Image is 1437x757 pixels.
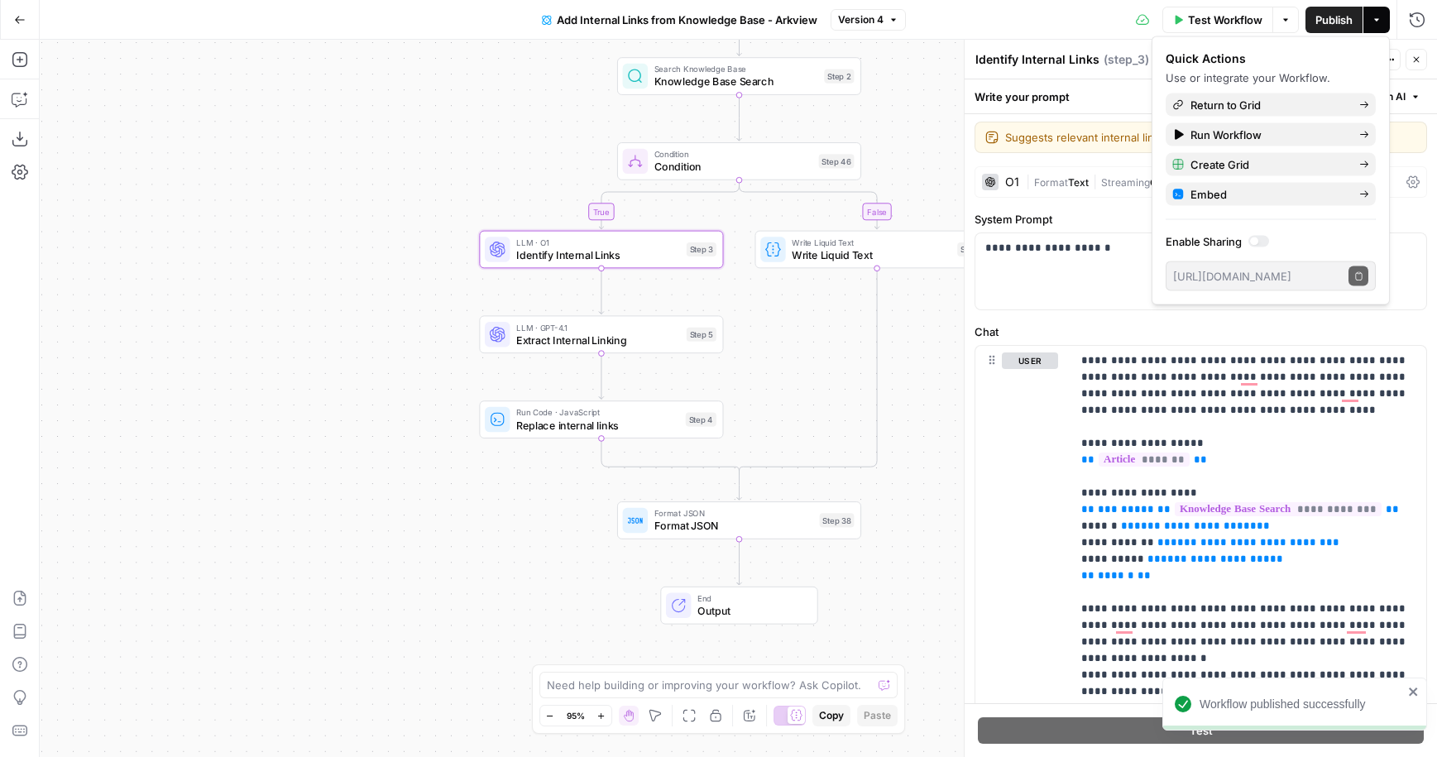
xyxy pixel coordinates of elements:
[1026,173,1034,189] span: |
[792,247,951,263] span: Write Liquid Text
[819,708,844,723] span: Copy
[1150,176,1169,189] span: OFF
[1190,97,1346,113] span: Return to Grid
[838,12,884,27] span: Version 4
[1190,127,1346,143] span: Run Workflow
[755,231,999,269] div: Write Liquid TextWrite Liquid TextStep 50
[654,518,813,534] span: Format JSON
[1190,186,1346,203] span: Embed
[516,236,680,248] span: LLM · O1
[654,507,813,520] span: Format JSON
[737,95,742,141] g: Edge from step_2 to step_46
[740,180,879,229] g: Edge from step_46 to step_50
[479,231,723,269] div: LLM · O1Identify Internal LinksStep 3
[1068,176,1089,189] span: Text
[516,406,679,419] span: Run Code · JavaScript
[654,74,818,89] span: Knowledge Base Search
[1005,176,1019,188] div: O1
[617,501,861,539] div: Format JSONFormat JSONStep 38
[516,321,680,333] span: LLM · GPT-4.1
[599,268,604,314] g: Edge from step_3 to step_5
[1101,176,1150,189] span: Streaming
[617,587,861,625] div: EndOutput
[479,400,723,438] div: Run Code · JavaScriptReplace internal linksStep 4
[567,709,585,722] span: 95%
[1166,71,1330,84] span: Use or integrate your Workflow.
[1188,12,1262,28] span: Test Workflow
[1315,12,1353,28] span: Publish
[975,323,1427,340] label: Chat
[532,7,827,33] button: Add Internal Links from Knowledge Base - Arkview
[737,10,742,55] g: Edge from start to step_2
[617,57,861,95] div: Search Knowledge BaseKnowledge Base SearchStep 2
[557,12,817,28] span: Add Internal Links from Knowledge Base - Arkview
[1089,173,1101,189] span: |
[1166,233,1376,250] label: Enable Sharing
[687,242,716,256] div: Step 3
[740,268,878,474] g: Edge from step_50 to step_46-conditional-end
[1190,156,1346,173] span: Create Grid
[824,69,854,83] div: Step 2
[516,247,680,263] span: Identify Internal Links
[792,236,951,248] span: Write Liquid Text
[479,315,723,353] div: LLM · GPT-4.1Extract Internal LinkingStep 5
[1002,352,1058,369] button: user
[1166,50,1376,67] div: Quick Actions
[831,9,906,31] button: Version 4
[1305,7,1363,33] button: Publish
[654,159,812,175] span: Condition
[599,180,739,229] g: Edge from step_46 to step_3
[864,708,891,723] span: Paste
[697,603,804,619] span: Output
[820,513,855,527] div: Step 38
[1200,696,1403,712] div: Workflow published successfully
[812,705,850,726] button: Copy
[686,413,716,427] div: Step 4
[819,154,855,168] div: Step 46
[599,353,604,399] g: Edge from step_5 to step_4
[978,717,1424,744] button: Test
[601,438,740,475] g: Edge from step_4 to step_46-conditional-end
[617,142,861,180] div: ConditionConditionStep 46
[1190,722,1213,739] span: Test
[654,63,818,75] span: Search Knowledge Base
[857,705,898,726] button: Paste
[1034,176,1068,189] span: Format
[737,471,742,500] g: Edge from step_46-conditional-end to step_38
[654,148,812,161] span: Condition
[687,328,716,342] div: Step 5
[1162,7,1272,33] button: Test Workflow
[1005,129,1416,146] textarea: Suggests relevant internal links to enhance article depth and SEO.
[516,417,679,433] span: Replace internal links
[1104,51,1149,68] span: ( step_3 )
[975,51,1099,68] textarea: Identify Internal Links
[975,211,1427,228] label: System Prompt
[737,539,742,585] g: Edge from step_38 to end
[516,332,680,347] span: Extract Internal Linking
[1408,685,1420,698] button: close
[697,592,804,605] span: End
